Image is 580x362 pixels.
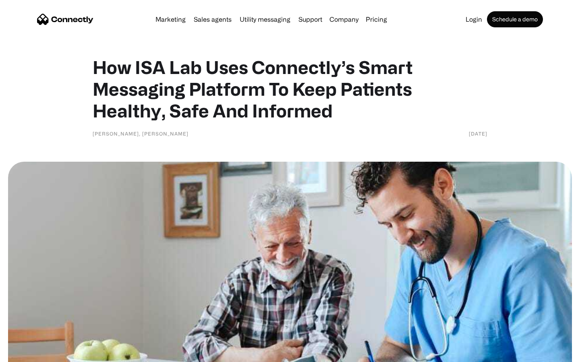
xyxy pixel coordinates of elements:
[469,130,487,138] div: [DATE]
[8,348,48,359] aside: Language selected: English
[362,16,390,23] a: Pricing
[16,348,48,359] ul: Language list
[462,16,485,23] a: Login
[295,16,325,23] a: Support
[329,14,358,25] div: Company
[327,14,361,25] div: Company
[93,56,487,121] h1: How ISA Lab Uses Connectly’s Smart Messaging Platform To Keep Patients Healthy, Safe And Informed
[37,13,93,25] a: home
[93,130,188,138] div: [PERSON_NAME], [PERSON_NAME]
[236,16,294,23] a: Utility messaging
[191,16,235,23] a: Sales agents
[487,11,543,27] a: Schedule a demo
[152,16,189,23] a: Marketing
